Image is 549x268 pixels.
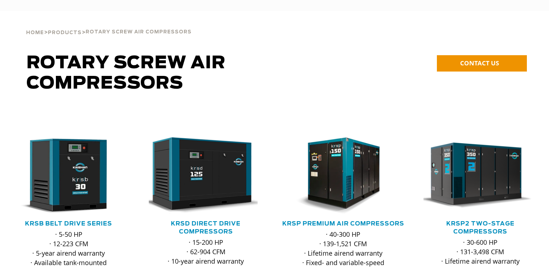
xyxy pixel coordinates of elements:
[171,221,241,235] a: KRSD Direct Drive Compressors
[48,31,82,35] span: Products
[48,29,82,36] a: Products
[282,221,404,227] a: KRSP Premium Air Compressors
[25,221,112,227] a: KRSB Belt Drive Series
[437,55,527,72] a: CONTACT US
[446,221,515,235] a: KRSP2 Two-Stage Compressors
[286,137,400,214] div: krsp150
[149,137,263,214] div: krsd125
[26,54,226,92] span: Rotary Screw Air Compressors
[423,137,537,214] div: krsp350
[26,29,44,36] a: Home
[143,137,258,214] img: krsd125
[86,30,192,34] span: Rotary Screw Air Compressors
[26,31,44,35] span: Home
[26,11,192,38] div: > >
[281,137,395,214] img: krsp150
[418,137,532,214] img: krsp350
[12,137,126,214] div: krsb30
[460,59,499,67] span: CONTACT US
[6,137,120,214] img: krsb30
